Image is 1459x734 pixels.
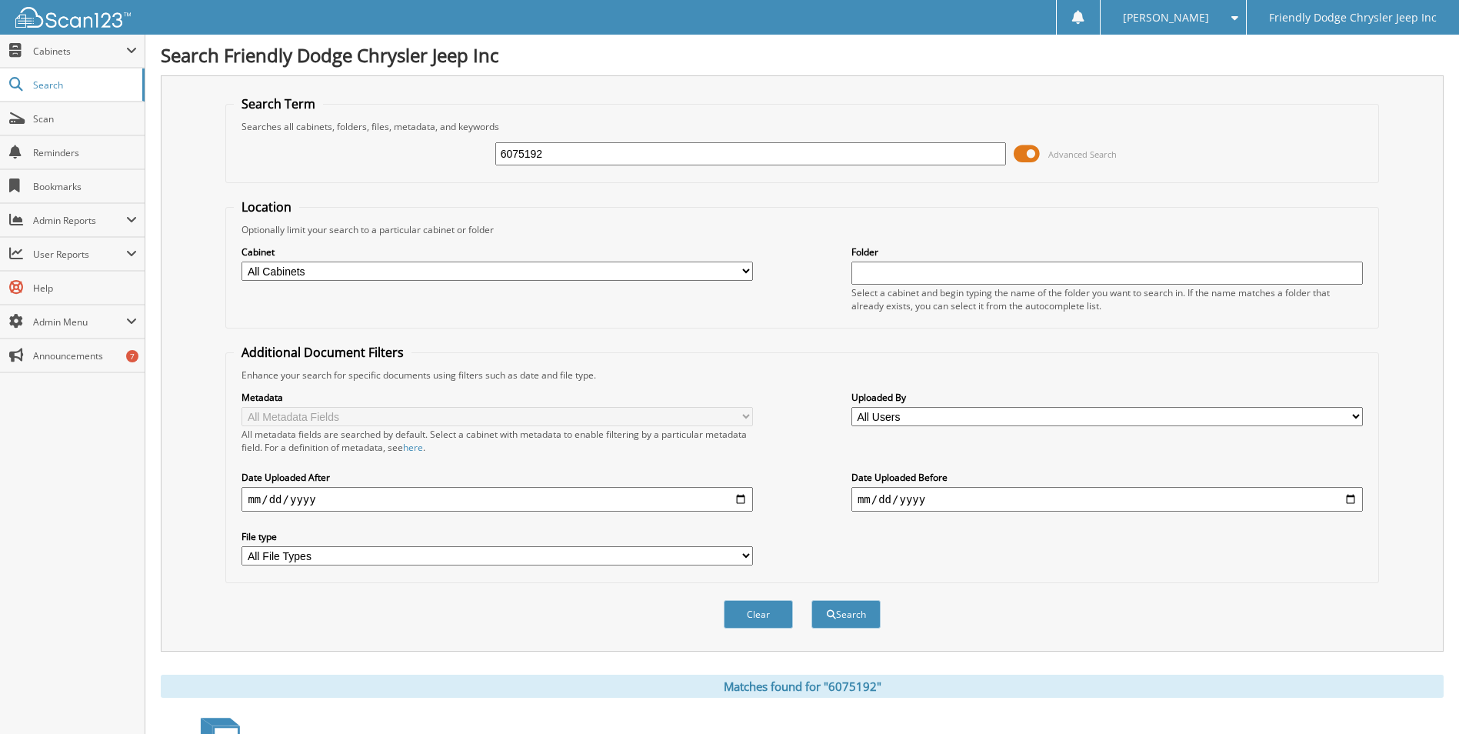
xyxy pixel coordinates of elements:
legend: Additional Document Filters [234,344,411,361]
legend: Location [234,199,299,215]
legend: Search Term [234,95,323,112]
div: Enhance your search for specific documents using filters such as date and file type. [234,369,1370,382]
span: Admin Reports [33,214,126,227]
div: Optionally limit your search to a particular cabinet or folder [234,223,1370,236]
button: Clear [724,600,793,629]
a: here [403,441,423,454]
img: scan123-logo-white.svg [15,7,131,28]
span: User Reports [33,248,126,261]
span: Reminders [33,146,137,159]
span: Admin Menu [33,315,126,329]
input: end [851,487,1363,512]
span: Friendly Dodge Chrysler Jeep Inc [1269,13,1437,22]
div: Matches found for "6075192" [161,675,1444,698]
label: Cabinet [242,245,753,259]
label: Date Uploaded After [242,471,753,484]
span: Bookmarks [33,180,137,193]
input: start [242,487,753,512]
span: Scan [33,112,137,125]
div: All metadata fields are searched by default. Select a cabinet with metadata to enable filtering b... [242,428,753,454]
span: Search [33,78,135,92]
label: Folder [851,245,1363,259]
label: Date Uploaded Before [851,471,1363,484]
span: Advanced Search [1048,148,1117,160]
span: [PERSON_NAME] [1123,13,1209,22]
button: Search [811,600,881,629]
label: File type [242,530,753,543]
span: Cabinets [33,45,126,58]
div: 7 [126,350,138,362]
h1: Search Friendly Dodge Chrysler Jeep Inc [161,42,1444,68]
div: Searches all cabinets, folders, files, metadata, and keywords [234,120,1370,133]
span: Announcements [33,349,137,362]
label: Uploaded By [851,391,1363,404]
span: Help [33,282,137,295]
div: Select a cabinet and begin typing the name of the folder you want to search in. If the name match... [851,286,1363,312]
label: Metadata [242,391,753,404]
